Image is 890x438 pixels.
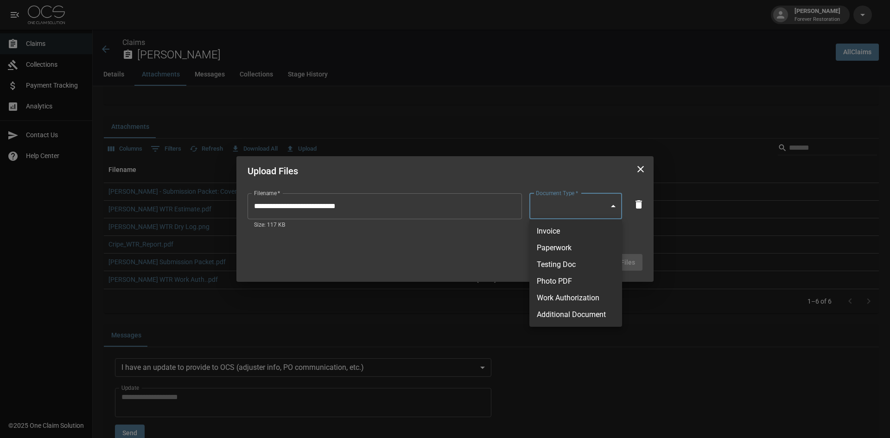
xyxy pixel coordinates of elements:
[529,273,622,290] li: Photo PDF
[529,306,622,323] li: Additional Document
[529,256,622,273] li: Testing Doc
[529,290,622,306] li: Work Authorization
[529,240,622,256] li: Paperwork
[529,223,622,240] li: Invoice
